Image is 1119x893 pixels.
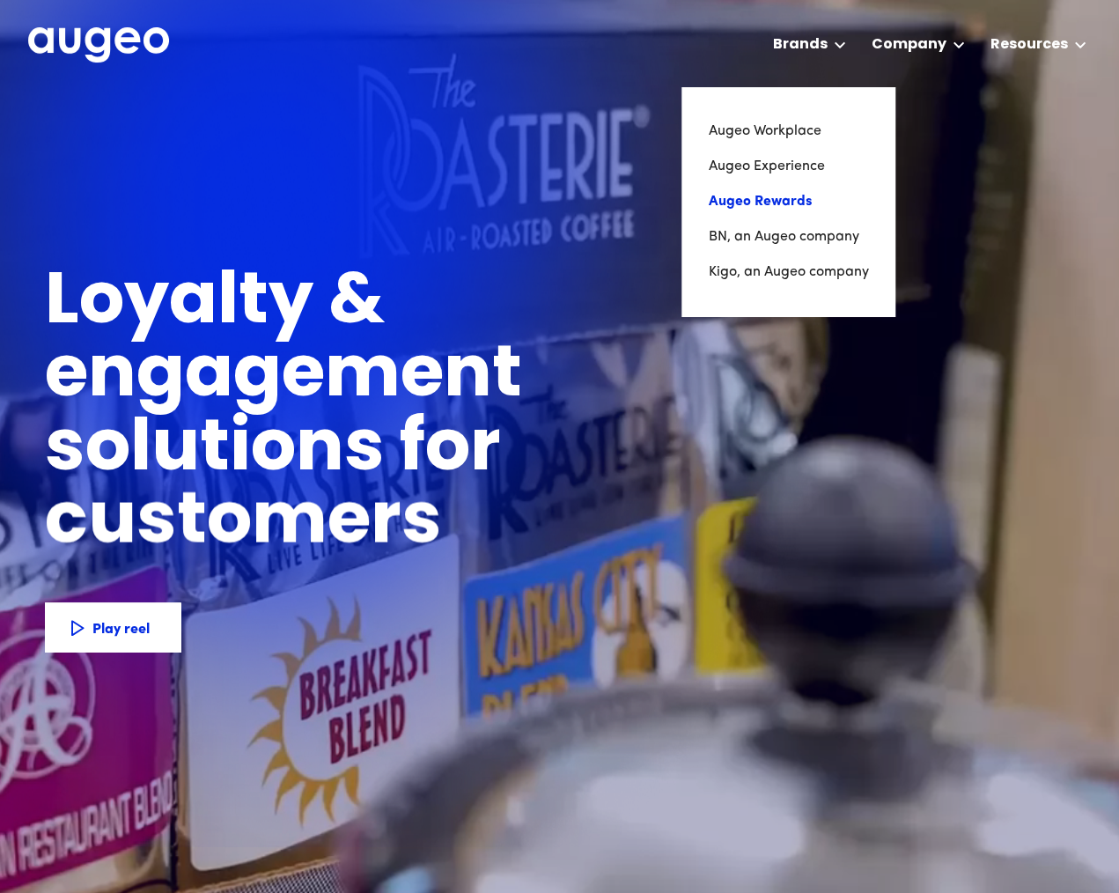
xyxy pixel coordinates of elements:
a: Augeo Experience [708,149,868,184]
a: Kigo, an Augeo company [708,255,868,290]
a: home [28,27,169,64]
div: Company [871,34,946,55]
nav: Brands [681,87,894,316]
a: Augeo Rewards [708,184,868,219]
img: Augeo's full logo in white. [28,27,169,63]
a: Augeo Workplace [708,114,868,149]
div: Brands [772,34,827,55]
a: BN, an Augeo company [708,219,868,255]
div: Resources [990,34,1067,55]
